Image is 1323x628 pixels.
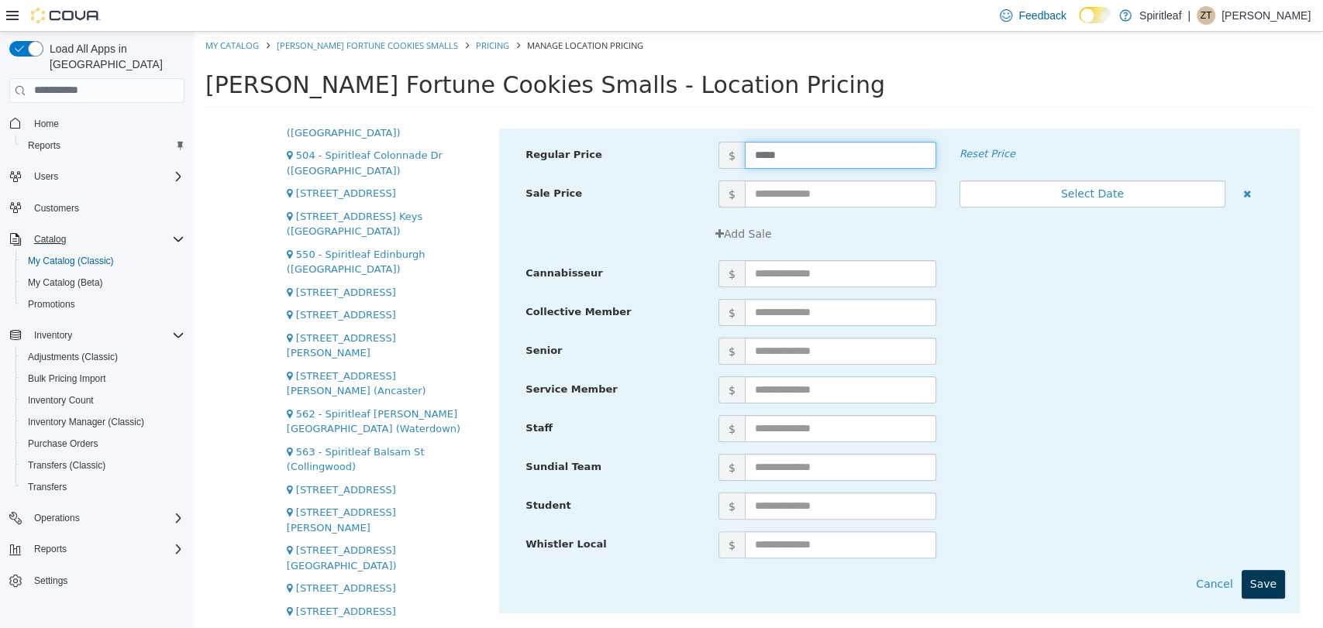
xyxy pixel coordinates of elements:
[28,255,114,267] span: My Catalog (Classic)
[333,8,450,19] span: Manage Location Pricing
[28,459,105,472] span: Transfers (Classic)
[12,39,691,67] span: [PERSON_NAME] Fortune Cookies Smalls - Location Pricing
[34,170,58,183] span: Users
[766,149,1032,176] button: Select Date
[22,348,124,366] a: Adjustments (Classic)
[28,114,184,133] span: Home
[513,188,587,217] button: Add Sale
[1201,6,1212,25] span: ZT
[525,499,551,527] span: $
[525,383,551,410] span: $
[28,326,78,345] button: Inventory
[22,252,120,270] a: My Catalog (Classic)
[102,156,202,167] span: [STREET_ADDRESS]
[93,217,232,244] span: 550 - Spiritleaf Edinburgh ([GEOGRAPHIC_DATA])
[525,110,551,137] span: $
[22,478,73,496] a: Transfers
[102,255,202,266] span: [STREET_ADDRESS]
[1187,6,1190,25] p: |
[22,273,184,292] span: My Catalog (Beta)
[28,230,184,249] span: Catalog
[525,267,551,294] span: $
[332,313,368,324] span: Senior
[16,346,191,368] button: Adjustments (Classic)
[22,252,184,270] span: My Catalog (Classic)
[22,391,184,410] span: Inventory Count
[102,551,202,562] span: [STREET_ADDRESS]
[1048,538,1091,567] button: Save
[3,324,191,346] button: Inventory
[28,298,75,311] span: Promotions
[34,118,59,130] span: Home
[332,274,437,286] span: Collective Member
[43,41,184,72] span: Load All Apps in [GEOGRAPHIC_DATA]
[28,115,65,133] a: Home
[28,230,72,249] button: Catalog
[1079,23,1080,24] span: Dark Mode
[332,156,388,167] span: Sale Price
[994,538,1047,567] button: Cancel
[766,116,822,128] em: Reset Price
[83,8,264,19] a: [PERSON_NAME] Fortune Cookies Smalls
[28,326,184,345] span: Inventory
[1197,6,1215,25] div: Zach T
[16,293,191,315] button: Promotions
[332,506,412,518] span: Whistler Local
[93,338,233,365] span: [STREET_ADDRESS][PERSON_NAME] (Ancaster)
[34,575,67,587] span: Settings
[16,389,191,411] button: Inventory Count
[22,295,81,314] a: Promotions
[28,167,184,186] span: Users
[102,452,202,464] span: [STREET_ADDRESS]
[1079,7,1111,23] input: Dark Mode
[12,8,65,19] a: My Catalog
[525,228,551,256] span: $
[3,166,191,187] button: Users
[22,295,184,314] span: Promotions
[28,276,103,289] span: My Catalog (Beta)
[93,414,231,441] span: 563 - Spiritleaf Balsam St (Collingwood)
[28,139,60,152] span: Reports
[3,197,191,219] button: Customers
[22,273,109,292] a: My Catalog (Beta)
[34,543,67,555] span: Reports
[28,481,67,493] span: Transfers
[28,438,98,450] span: Purchase Orders
[282,8,315,19] a: Pricing
[1018,8,1066,23] span: Feedback
[102,277,202,289] span: [STREET_ADDRESS]
[16,476,191,498] button: Transfers
[3,569,191,592] button: Settings
[22,413,150,431] a: Inventory Manager (Classic)
[28,571,74,590] a: Settings
[22,391,100,410] a: Inventory Count
[16,433,191,455] button: Purchase Orders
[332,352,423,363] span: Service Member
[28,372,106,385] span: Bulk Pricing Import
[28,540,73,558] button: Reports
[1139,6,1181,25] p: Spiritleaf
[525,149,551,176] span: $
[22,348,184,366] span: Adjustments (Classic)
[525,306,551,333] span: $
[3,112,191,135] button: Home
[22,456,184,475] span: Transfers (Classic)
[93,513,203,540] span: [STREET_ADDRESS][GEOGRAPHIC_DATA])
[34,512,80,524] span: Operations
[3,507,191,529] button: Operations
[93,118,249,145] span: 504 - Spiritleaf Colonnade Dr ([GEOGRAPHIC_DATA])
[31,8,101,23] img: Cova
[34,202,79,214] span: Customers
[28,167,64,186] button: Users
[16,411,191,433] button: Inventory Manager (Classic)
[22,369,112,388] a: Bulk Pricing Import
[1221,6,1311,25] p: [PERSON_NAME]
[16,272,191,293] button: My Catalog (Beta)
[34,233,66,245] span: Catalog
[16,455,191,476] button: Transfers (Classic)
[22,434,184,453] span: Purchase Orders
[28,416,144,428] span: Inventory Manager (Classic)
[16,135,191,156] button: Reports
[332,390,359,402] span: Staff
[525,345,551,372] span: $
